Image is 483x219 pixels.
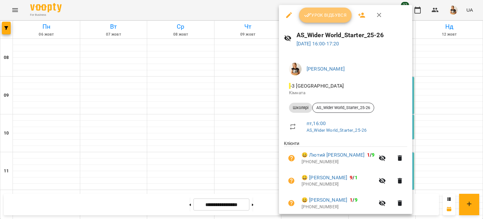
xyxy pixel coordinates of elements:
span: Урок відбувся [304,11,347,19]
a: 😀 Лютий [PERSON_NAME] [302,151,364,159]
a: AS_Wider World_Starter_25-26 [307,128,367,133]
a: 😀 [PERSON_NAME] [302,196,347,204]
span: 1 [355,175,358,181]
b: / [367,152,375,158]
span: AS_Wider World_Starter_25-26 [313,105,374,111]
span: 1 [350,197,353,203]
b: / [350,175,357,181]
div: AS_Wider World_Starter_25-26 [312,103,374,113]
button: Візит ще не сплачено. Додати оплату? [284,151,299,166]
p: [PHONE_NUMBER] [302,204,375,210]
img: 2e4f89398f4c2dde7e67aabe9e64803a.png [289,63,302,75]
a: [DATE] 16:00-17:20 [297,41,339,47]
span: 9 [350,175,353,181]
span: 1 [367,152,370,158]
button: Візит ще не сплачено. Додати оплату? [284,196,299,211]
p: Кімната [289,90,402,96]
p: [PHONE_NUMBER] [302,159,375,165]
a: пт , 16:00 [307,120,326,126]
span: Школярі [289,105,312,111]
a: [PERSON_NAME] [307,66,345,72]
span: 9 [355,197,358,203]
button: Урок відбувся [299,8,352,23]
p: [PHONE_NUMBER] [302,181,375,187]
b: / [350,197,357,203]
h6: AS_Wider World_Starter_25-26 [297,30,408,40]
button: Візит ще не сплачено. Додати оплату? [284,173,299,188]
a: 😀 [PERSON_NAME] [302,174,347,182]
span: 9 [372,152,375,158]
span: - 3 [GEOGRAPHIC_DATA] [289,83,345,89]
